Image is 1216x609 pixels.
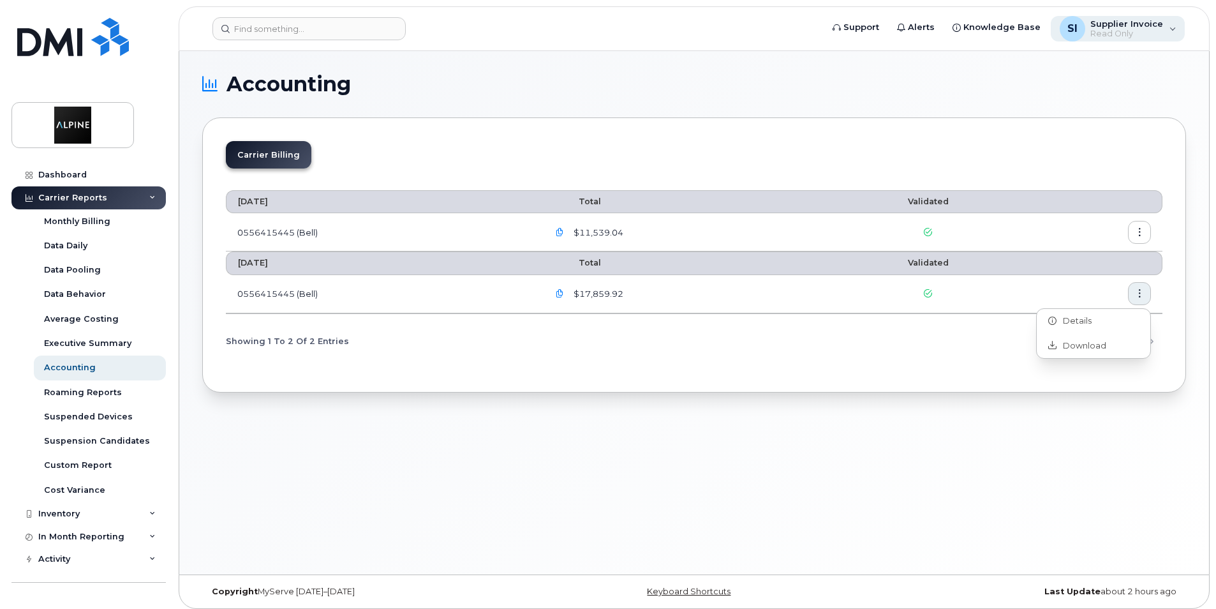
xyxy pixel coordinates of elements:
span: $11,539.04 [571,227,623,239]
th: Validated [833,252,1025,274]
span: Accounting [226,75,351,94]
strong: Copyright [212,587,258,596]
span: $17,859.92 [571,288,623,300]
span: Total [548,258,601,267]
th: Validated [833,190,1025,213]
span: Details [1057,315,1092,327]
td: 0556415445 (Bell) [226,275,537,313]
span: Showing 1 To 2 Of 2 Entries [226,332,349,351]
a: Keyboard Shortcuts [647,587,730,596]
span: Total [548,197,601,206]
strong: Last Update [1044,587,1101,596]
div: about 2 hours ago [858,587,1186,597]
th: [DATE] [226,252,537,274]
span: Download [1057,340,1106,352]
div: MyServe [DATE]–[DATE] [202,587,530,597]
th: [DATE] [226,190,537,213]
td: 0556415445 (Bell) [226,213,537,252]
